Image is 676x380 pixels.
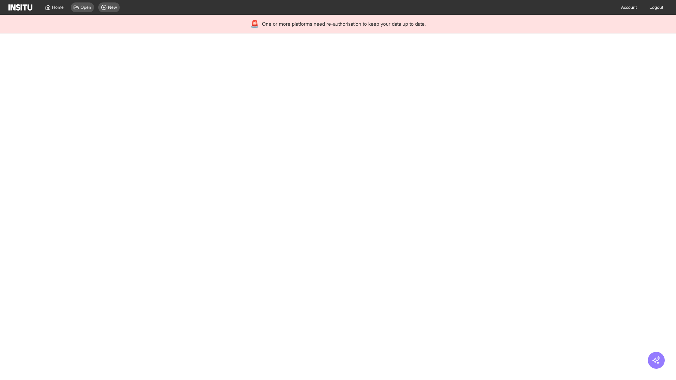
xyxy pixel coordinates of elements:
[250,19,259,29] div: 🚨
[81,5,91,10] span: Open
[8,4,32,11] img: Logo
[52,5,64,10] span: Home
[108,5,117,10] span: New
[262,20,426,27] span: One or more platforms need re-authorisation to keep your data up to date.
